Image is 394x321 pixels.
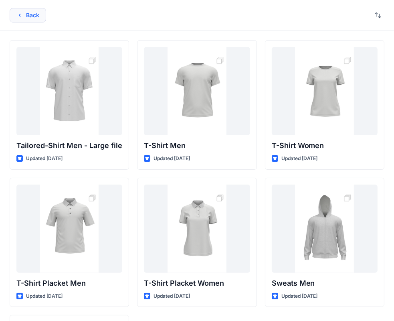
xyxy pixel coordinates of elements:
[272,278,378,289] p: Sweats Men
[154,154,190,163] p: Updated [DATE]
[272,140,378,151] p: T-Shirt Women
[10,8,46,22] button: Back
[281,292,318,301] p: Updated [DATE]
[144,185,250,273] a: T-Shirt Placket Women
[272,47,378,135] a: T-Shirt Women
[144,47,250,135] a: T-Shirt Men
[26,154,63,163] p: Updated [DATE]
[144,278,250,289] p: T-Shirt Placket Women
[272,185,378,273] a: Sweats Men
[154,292,190,301] p: Updated [DATE]
[16,185,122,273] a: T-Shirt Placket Men
[281,154,318,163] p: Updated [DATE]
[26,292,63,301] p: Updated [DATE]
[16,47,122,135] a: Tailored-Shirt Men - Large file
[16,140,122,151] p: Tailored-Shirt Men - Large file
[144,140,250,151] p: T-Shirt Men
[16,278,122,289] p: T-Shirt Placket Men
